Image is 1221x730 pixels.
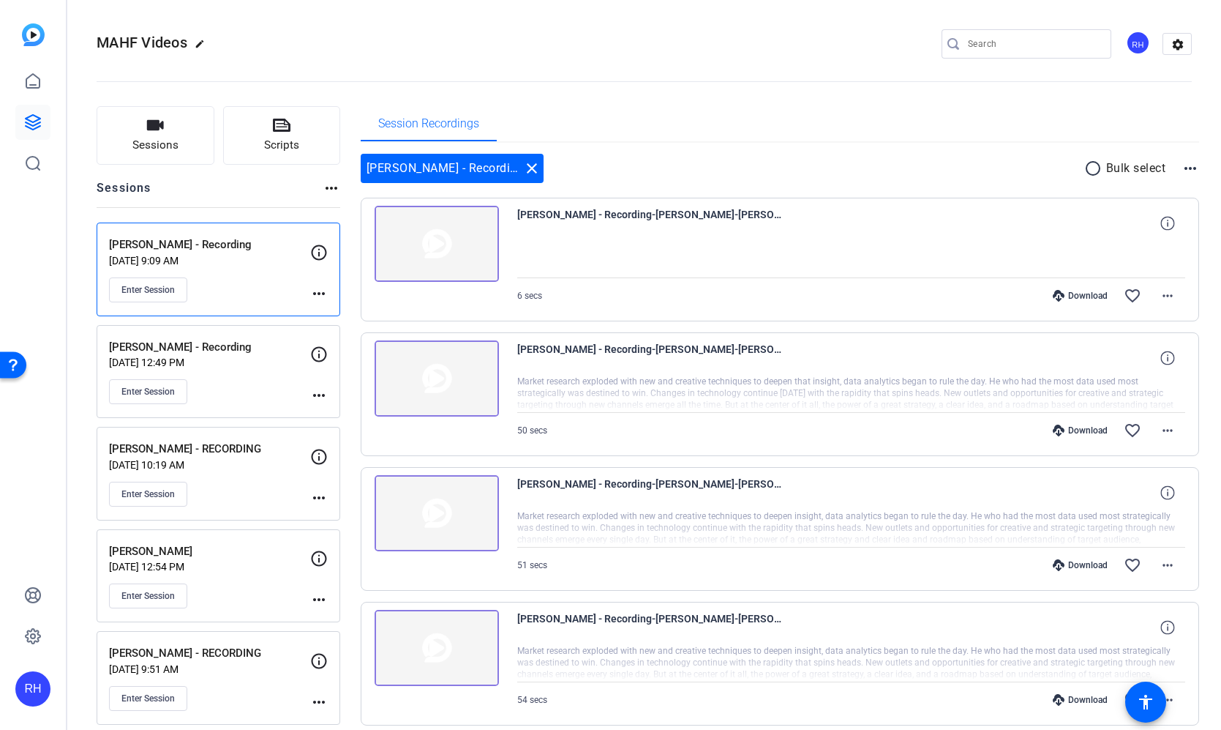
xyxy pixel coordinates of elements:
mat-icon: more_horiz [310,693,328,711]
span: Enter Session [121,693,175,704]
span: [PERSON_NAME] - Recording-[PERSON_NAME]-[PERSON_NAME] - part 3 take 3-2025-07-22-10-46-19-533-0 [517,340,788,376]
button: Enter Session [109,686,187,711]
span: 51 secs [517,560,547,570]
mat-icon: more_horiz [1159,556,1176,574]
mat-icon: favorite_border [1124,287,1141,305]
button: Scripts [223,106,341,165]
mat-icon: edit [195,39,212,56]
span: Sessions [132,137,179,154]
button: Enter Session [109,584,187,608]
mat-icon: more_horiz [323,179,340,197]
button: Sessions [97,106,214,165]
p: [PERSON_NAME] - RECORDING [109,645,310,662]
mat-icon: favorite_border [1124,556,1141,574]
mat-icon: accessibility [1137,693,1154,711]
p: [PERSON_NAME] - RECORDING [109,441,310,458]
p: [PERSON_NAME] [109,543,310,560]
img: thumb-nail [375,610,499,686]
mat-icon: more_horiz [310,285,328,302]
span: [PERSON_NAME] - Recording-[PERSON_NAME]-[PERSON_NAME] - part 3 take 2-2025-07-22-10-44-56-001-0 [517,475,788,510]
p: [PERSON_NAME] - Recording [109,236,310,253]
input: Search [968,35,1100,53]
div: Download [1045,425,1115,436]
img: blue-gradient.svg [22,23,45,46]
mat-icon: settings [1163,34,1192,56]
span: 6 secs [517,291,542,301]
span: Session Recordings [378,118,479,130]
mat-icon: more_horiz [1181,160,1199,177]
mat-icon: more_horiz [1159,287,1176,305]
p: [DATE] 12:49 PM [109,357,310,368]
mat-icon: more_horiz [1159,422,1176,439]
p: [DATE] 9:51 AM [109,663,310,675]
span: Enter Session [121,386,175,398]
p: [DATE] 12:54 PM [109,561,310,573]
mat-icon: favorite_border [1124,422,1141,439]
span: Enter Session [121,590,175,602]
span: Scripts [264,137,299,154]
p: [DATE] 9:09 AM [109,255,310,267]
ngx-avatar: Relevate Health [1126,31,1152,56]
p: Bulk select [1106,160,1166,177]
span: 50 secs [517,425,547,436]
span: MAHF Videos [97,34,187,51]
mat-icon: close [523,160,541,177]
mat-icon: radio_button_unchecked [1084,160,1106,177]
span: Enter Session [121,488,175,500]
button: Enter Session [109,278,187,302]
mat-icon: more_horiz [310,591,328,608]
img: thumb-nail [375,340,499,417]
button: Enter Session [109,379,187,404]
img: thumb-nail [375,206,499,282]
h2: Sessions [97,179,151,207]
img: thumb-nail [375,475,499,551]
span: [PERSON_NAME] - Recording-[PERSON_NAME]-[PERSON_NAME] shot-2025-07-22-10-47-49-943-0 [517,206,788,241]
mat-icon: more_horiz [310,387,328,404]
span: Enter Session [121,284,175,296]
p: [DATE] 10:19 AM [109,459,310,471]
div: [PERSON_NAME] - Recording [361,154,544,183]
mat-icon: more_horiz [1159,691,1176,709]
span: [PERSON_NAME] - Recording-[PERSON_NAME]-[PERSON_NAME] - part 3 - take 1-2025-07-22-10-42-26-648-0 [517,610,788,645]
span: 54 secs [517,695,547,705]
div: Download [1045,694,1115,706]
p: [PERSON_NAME] - Recording [109,339,310,356]
div: RH [15,671,50,707]
button: Enter Session [109,482,187,507]
mat-icon: favorite_border [1124,691,1141,709]
mat-icon: more_horiz [310,489,328,507]
div: Download [1045,559,1115,571]
div: Download [1045,290,1115,302]
div: RH [1126,31,1150,55]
